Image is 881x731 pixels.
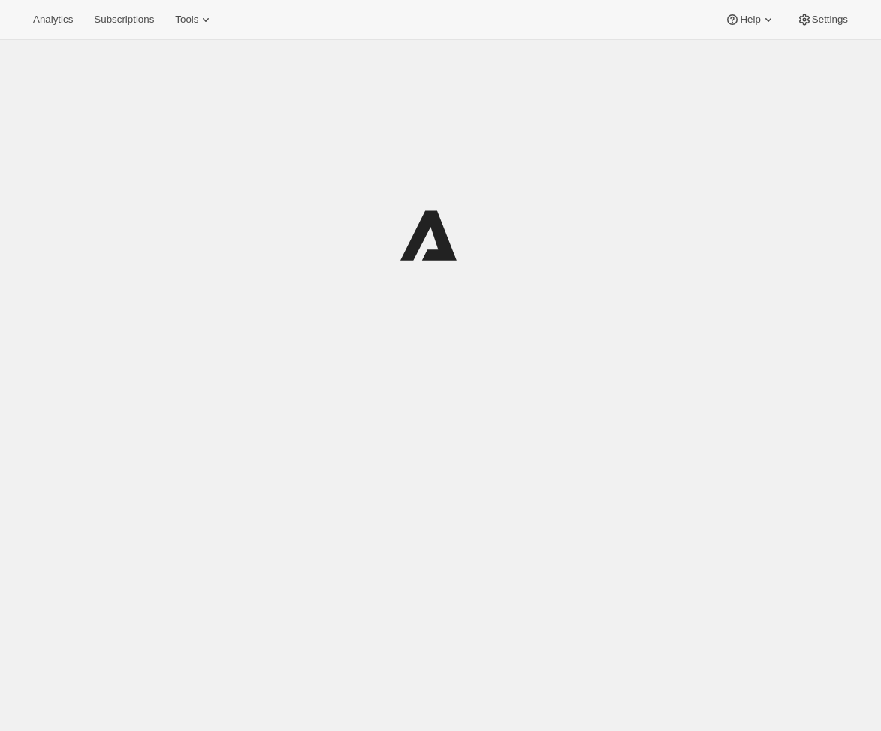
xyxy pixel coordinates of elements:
[94,14,154,26] span: Subscriptions
[740,14,760,26] span: Help
[175,14,198,26] span: Tools
[33,14,73,26] span: Analytics
[716,9,784,30] button: Help
[812,14,848,26] span: Settings
[788,9,857,30] button: Settings
[24,9,82,30] button: Analytics
[166,9,222,30] button: Tools
[85,9,163,30] button: Subscriptions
